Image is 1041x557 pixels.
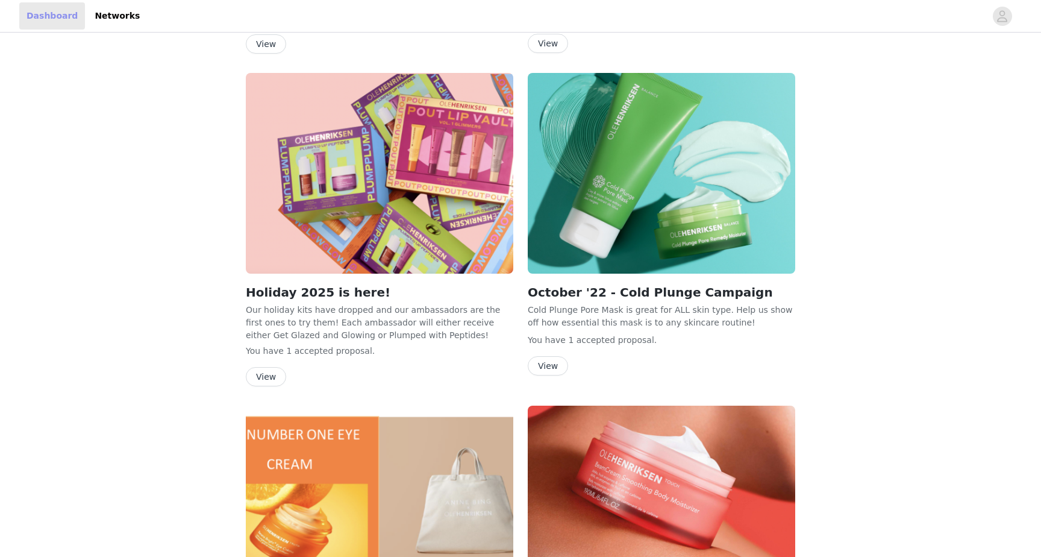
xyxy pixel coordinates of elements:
a: View [246,40,286,49]
a: View [246,373,286,382]
h2: October '22 - Cold Plunge Campaign [528,283,795,301]
h2: Holiday 2025 is here! [246,283,513,301]
div: avatar [996,7,1008,26]
p: You have 1 accepted proposal . [528,334,795,347]
img: Ole Henriksen [528,73,795,274]
a: Networks [87,2,147,30]
p: You have 1 accepted proposal . [246,345,513,357]
button: View [246,34,286,54]
button: View [246,367,286,386]
button: View [528,34,568,53]
img: Ole Henriksen [246,73,513,274]
a: Dashboard [19,2,85,30]
p: Our holiday kits have dropped and our ambassadors are the first ones to try them! Each ambassador... [246,304,513,340]
a: View [528,39,568,48]
button: View [528,356,568,376]
p: Cold Plunge Pore Mask is great for ALL skin type. Help us show off how essential this mask is to ... [528,304,795,329]
a: View [528,362,568,371]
